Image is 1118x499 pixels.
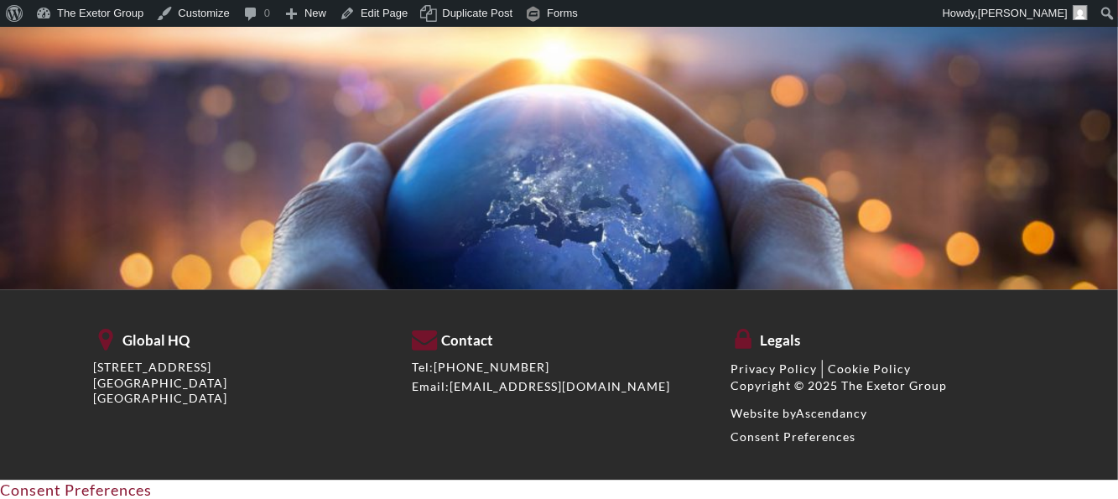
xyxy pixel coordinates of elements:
div: Email: [413,379,706,394]
a: Cookie Policy [829,361,912,376]
div: Website by [731,406,1025,421]
a: Consent Preferences [731,429,856,444]
span: [PERSON_NAME] [978,7,1068,19]
div: Copyright © 2025 The Exetor Group [731,378,1025,393]
a: [EMAIL_ADDRESS][DOMAIN_NAME] [450,379,671,393]
a: Privacy Policy [731,361,818,376]
div: Tel: [413,360,706,375]
h5: Legals [731,325,1025,349]
a: [PHONE_NUMBER] [434,360,550,374]
h5: Contact [413,325,706,349]
p: [STREET_ADDRESS] [GEOGRAPHIC_DATA] [GEOGRAPHIC_DATA] [94,360,387,406]
h5: Global HQ [94,325,387,349]
a: Ascendancy [797,406,868,420]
